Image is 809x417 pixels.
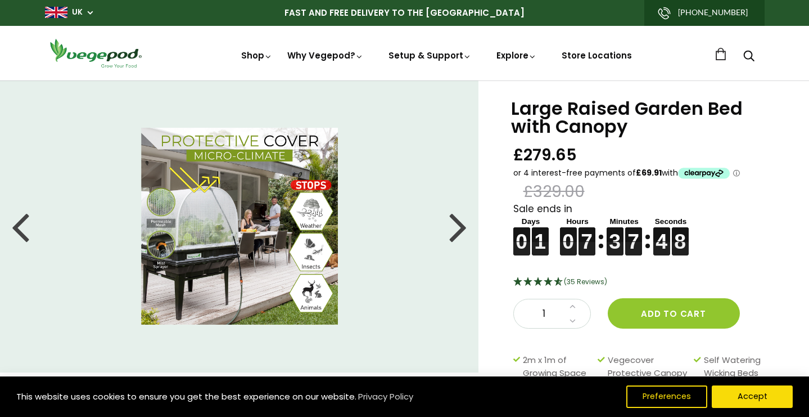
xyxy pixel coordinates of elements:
a: Explore [496,50,537,61]
a: Why Vegepod? [287,50,364,61]
button: Accept [712,385,793,408]
img: Vegepod [45,37,146,69]
span: 1 [525,307,563,321]
span: Vegecover Protective Canopy [608,354,689,379]
figure: 1 [532,227,549,241]
button: Add to cart [608,298,740,329]
figure: 7 [578,227,595,241]
a: Increase quantity by 1 [566,299,579,314]
figure: 0 [513,227,530,241]
a: UK [72,7,83,18]
span: 4.69 Stars - 35 Reviews [564,277,607,286]
h1: Large Raised Garden Bed with Canopy [511,100,781,136]
span: £329.00 [523,181,585,202]
figure: 7 [625,227,642,241]
a: Privacy Policy (opens in a new tab) [356,387,415,407]
span: 2m x 1m of Growing Space [523,354,592,379]
span: £279.65 [513,145,577,165]
figure: 4 [653,227,670,241]
a: Shop [241,50,273,61]
a: Search [743,51,754,63]
img: gb_large.png [45,7,67,18]
span: Self Watering Wicking Beds [704,354,775,379]
figure: 8 [672,227,689,241]
a: Store Locations [562,50,632,61]
div: Sale ends in [513,202,781,256]
a: Decrease quantity by 1 [566,314,579,329]
a: Setup & Support [388,50,472,61]
figure: 3 [607,227,623,241]
img: Large Raised Garden Bed with Canopy [141,128,338,325]
span: This website uses cookies to ensure you get the best experience on our website. [16,391,356,402]
figure: 0 [560,227,577,241]
div: 4.69 Stars - 35 Reviews [513,275,781,290]
button: Preferences [626,385,707,408]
